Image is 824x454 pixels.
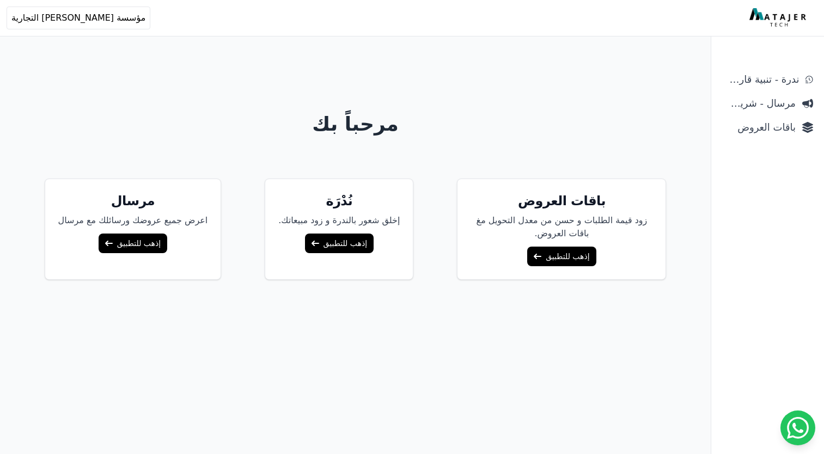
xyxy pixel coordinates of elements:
[7,7,150,29] button: مؤسسة [PERSON_NAME] التجارية
[278,192,400,210] h5: نُدْرَة
[527,247,596,266] a: إذهب للتطبيق
[305,234,374,253] a: إذهب للتطبيق
[722,96,796,111] span: مرسال - شريط دعاية
[11,11,145,24] span: مؤسسة [PERSON_NAME] التجارية
[471,214,652,240] p: زود قيمة الطلبات و حسن من معدل التحويل مغ باقات العروض.
[58,214,208,227] p: اعرض جميع عروضك ورسائلك مع مرسال
[7,113,704,135] h1: مرحباً بك
[471,192,652,210] h5: باقات العروض
[278,214,400,227] p: إخلق شعور بالندرة و زود مبيعاتك.
[58,192,208,210] h5: مرسال
[722,120,796,135] span: باقات العروض
[749,8,809,28] img: MatajerTech Logo
[99,234,167,253] a: إذهب للتطبيق
[722,72,799,87] span: ندرة - تنبية قارب علي النفاذ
